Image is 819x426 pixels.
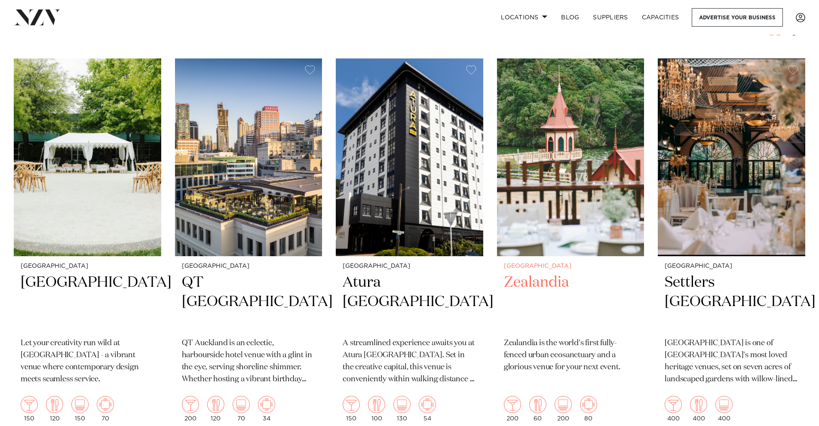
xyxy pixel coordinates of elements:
img: meeting.png [419,396,436,413]
div: 60 [529,396,546,422]
img: dining.png [46,396,63,413]
div: 120 [207,396,224,422]
div: 150 [343,396,360,422]
a: Capacities [635,8,686,27]
img: dining.png [690,396,707,413]
div: 70 [97,396,114,422]
div: 200 [504,396,521,422]
small: [GEOGRAPHIC_DATA] [21,263,154,270]
a: SUPPLIERS [586,8,635,27]
img: cocktail.png [343,396,360,413]
img: theatre.png [71,396,89,413]
div: 80 [580,396,597,422]
div: 150 [71,396,89,422]
div: 70 [233,396,250,422]
img: cocktail.png [21,396,38,413]
small: [GEOGRAPHIC_DATA] [504,263,638,270]
div: 200 [555,396,572,422]
p: A streamlined experience awaits you at Atura [GEOGRAPHIC_DATA]. Set in the creative capital, this... [343,337,476,386]
div: 200 [182,396,199,422]
a: Locations [494,8,554,27]
img: Rātā Cafe at Zealandia [497,58,644,256]
p: Zealandia is the world's first fully-fenced urban ecosanctuary and a glorious venue for your next... [504,337,638,374]
img: cocktail.png [182,396,199,413]
div: 54 [419,396,436,422]
div: 100 [368,396,385,422]
h2: Settlers [GEOGRAPHIC_DATA] [665,273,798,331]
h2: [GEOGRAPHIC_DATA] [21,273,154,331]
img: cocktail.png [665,396,682,413]
img: meeting.png [258,396,275,413]
div: 34 [258,396,275,422]
img: meeting.png [580,396,597,413]
img: dining.png [529,396,546,413]
img: nzv-logo.png [14,9,61,25]
div: 130 [393,396,411,422]
p: Let your creativity run wild at [GEOGRAPHIC_DATA] - a vibrant venue where contemporary design mee... [21,337,154,386]
img: dining.png [207,396,224,413]
img: cocktail.png [504,396,521,413]
a: BLOG [554,8,586,27]
p: QT Auckland is an eclectic, harbourside hotel venue with a glint in the eye, serving shoreline sh... [182,337,316,386]
h2: Atura [GEOGRAPHIC_DATA] [343,273,476,331]
div: 120 [46,396,63,422]
img: theatre.png [233,396,250,413]
h2: Zealandia [504,273,638,331]
p: [GEOGRAPHIC_DATA] is one of [GEOGRAPHIC_DATA]'s most loved heritage venues, set on seven acres of... [665,337,798,386]
small: [GEOGRAPHIC_DATA] [343,263,476,270]
a: Advertise your business [692,8,783,27]
small: [GEOGRAPHIC_DATA] [182,263,316,270]
div: 400 [665,396,682,422]
img: theatre.png [715,396,733,413]
img: dining.png [368,396,385,413]
h2: QT [GEOGRAPHIC_DATA] [182,273,316,331]
div: 400 [715,396,733,422]
div: 150 [21,396,38,422]
img: theatre.png [555,396,572,413]
div: 400 [690,396,707,422]
img: meeting.png [97,396,114,413]
img: theatre.png [393,396,411,413]
small: [GEOGRAPHIC_DATA] [665,263,798,270]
